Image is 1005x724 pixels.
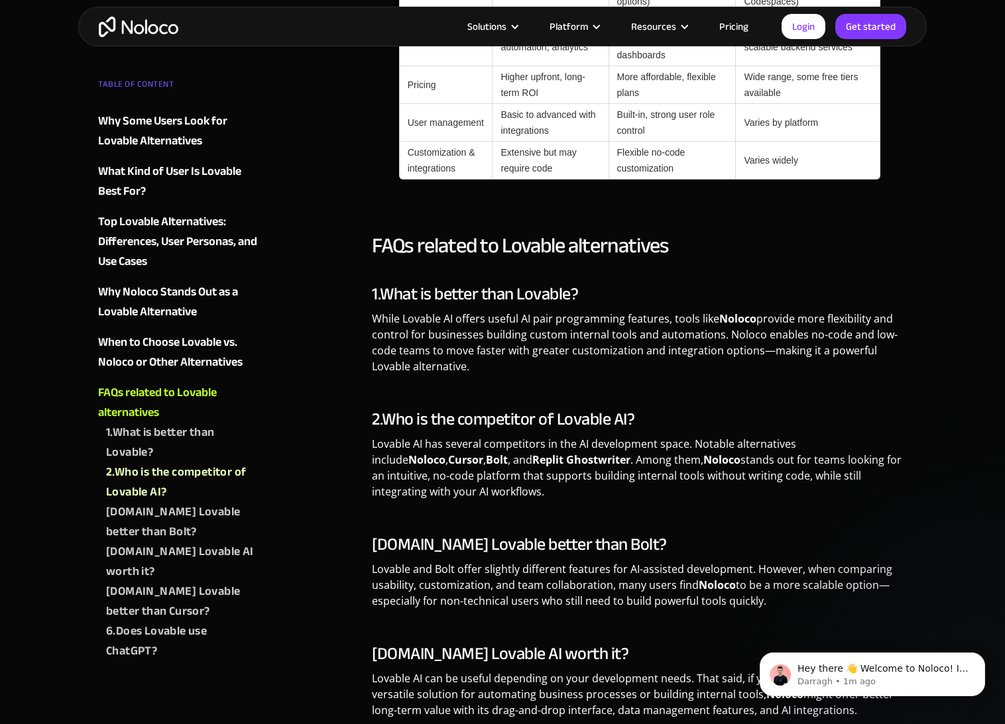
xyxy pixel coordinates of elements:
[735,142,880,180] td: Varies widely
[719,311,756,326] strong: Noloco
[106,621,259,661] a: 6.Does Lovable use ChatGPT?
[399,66,493,104] td: Pricing
[703,18,765,35] a: Pricing
[609,104,736,142] td: Built-in, strong user role control
[740,625,1005,717] iframe: Intercom notifications message
[532,452,630,467] strong: Replit Ghostwriter
[372,409,907,429] h3: 2.Who is the competitor of Lovable AI?
[372,284,907,304] h3: 1.What is better than Lovable?
[492,142,608,180] td: Extensive but may require code
[372,436,907,509] p: Lovable AI has several competitors in the AI development space. Notable alternatives include , , ...
[98,111,259,151] a: Why Some Users Look for Lovable Alternatives
[735,104,880,142] td: Varies by platform
[106,542,259,582] a: [DOMAIN_NAME] Lovable AI worth it?
[615,18,703,35] div: Resources
[782,14,825,39] a: Login
[106,582,259,621] a: [DOMAIN_NAME] Lovable better than Cursor?
[467,18,506,35] div: Solutions
[372,535,907,554] h3: [DOMAIN_NAME] Lovable better than Bolt?
[372,233,907,259] h2: FAQs related to Lovable alternatives
[106,462,259,502] a: 2.Who is the competitor of Lovable AI?
[835,14,906,39] a: Get started
[609,142,736,180] td: Flexible no-code customization
[699,578,736,592] strong: Noloco
[451,18,533,35] div: Solutions
[372,311,907,384] p: While Lovable AI offers useful AI pair programming features, tools like provide more flexibility ...
[448,452,483,467] strong: Cursor
[98,162,259,201] a: What Kind of User Is Lovable Best For?
[550,18,588,35] div: Platform
[492,104,608,142] td: Basic to advanced with integrations
[486,452,508,467] strong: Bolt
[106,423,259,462] a: 1.What is better than Lovable?
[408,452,445,467] strong: Noloco
[735,66,880,104] td: Wide range, some free tiers available
[492,66,608,104] td: Higher upfront, long-term ROI
[98,383,259,423] a: FAQs related to Lovable alternatives
[372,644,907,664] h3: [DOMAIN_NAME] Lovable AI worth it?
[399,142,493,180] td: Customization & integrations
[98,212,259,272] a: Top Lovable Alternatives: Differences, User Personas, and Use Cases‍
[609,66,736,104] td: More affordable, flexible plans
[98,282,259,322] a: Why Noloco Stands Out as a Lovable Alternative
[631,18,676,35] div: Resources
[372,561,907,619] p: Lovable and Bolt offer slightly different features for AI-assisted development. However, when com...
[99,17,178,37] a: home
[106,502,259,542] a: [DOMAIN_NAME] Lovable better than Bolt?
[703,452,740,467] strong: Noloco
[399,104,493,142] td: User management
[98,74,259,101] div: TABLE OF CONTENT
[533,18,615,35] div: Platform
[98,333,259,372] a: When to Choose Lovable vs. Noloco or Other Alternatives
